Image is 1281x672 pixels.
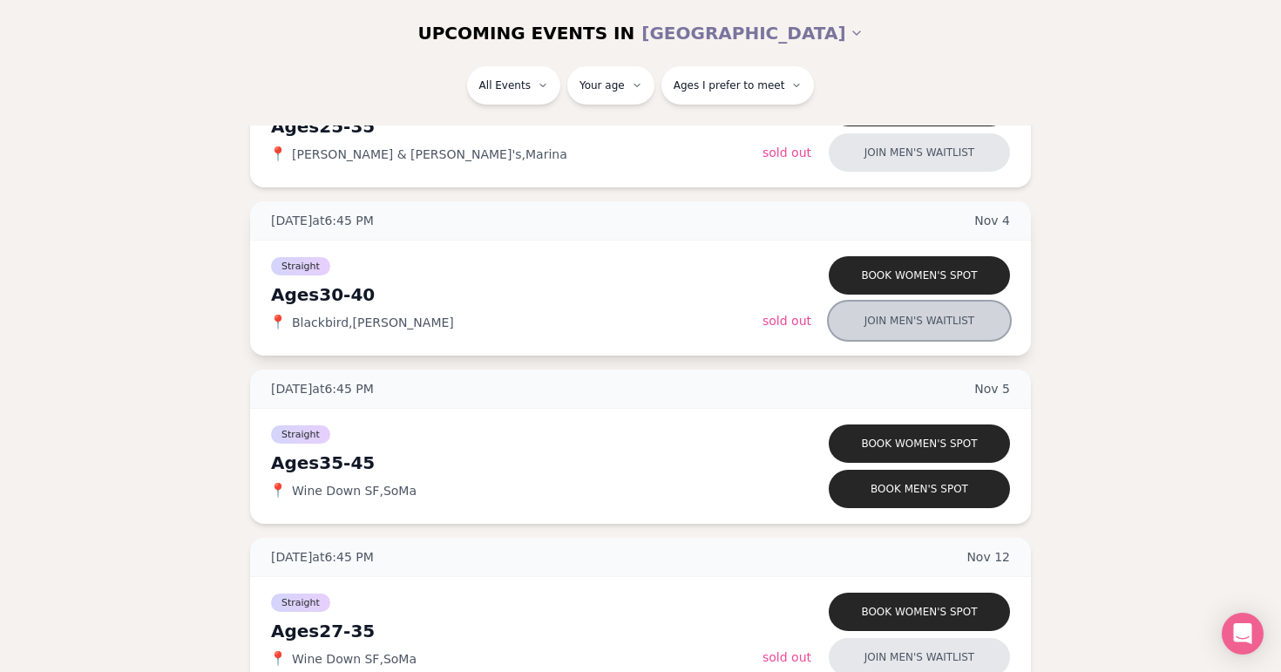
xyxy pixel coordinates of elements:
[292,650,417,668] span: Wine Down SF , SoMa
[271,212,374,229] span: [DATE] at 6:45 PM
[292,146,567,163] span: [PERSON_NAME] & [PERSON_NAME]'s , Marina
[271,594,330,612] span: Straight
[829,593,1010,631] button: Book women's spot
[567,66,654,105] button: Your age
[292,482,417,499] span: Wine Down SF , SoMa
[974,380,1010,397] span: Nov 5
[829,302,1010,340] button: Join men's waitlist
[271,257,330,275] span: Straight
[674,78,785,92] span: Ages I prefer to meet
[271,147,285,161] span: 📍
[271,114,762,139] div: Ages 25-35
[271,548,374,566] span: [DATE] at 6:45 PM
[467,66,560,105] button: All Events
[829,133,1010,172] button: Join men's waitlist
[829,424,1010,463] button: Book women's spot
[974,212,1010,229] span: Nov 4
[829,256,1010,295] button: Book women's spot
[271,451,762,475] div: Ages 35-45
[417,21,634,45] span: UPCOMING EVENTS IN
[271,282,762,307] div: Ages 30-40
[579,78,625,92] span: Your age
[661,66,815,105] button: Ages I prefer to meet
[829,470,1010,508] button: Book men's spot
[271,316,285,329] span: 📍
[271,619,762,643] div: Ages 27-35
[271,484,285,498] span: 📍
[271,425,330,444] span: Straight
[762,314,811,328] span: Sold Out
[762,650,811,664] span: Sold Out
[641,14,863,52] button: [GEOGRAPHIC_DATA]
[479,78,531,92] span: All Events
[271,652,285,666] span: 📍
[271,380,374,397] span: [DATE] at 6:45 PM
[762,146,811,160] span: Sold Out
[292,314,454,331] span: Blackbird , [PERSON_NAME]
[1222,613,1264,655] div: Open Intercom Messenger
[966,548,1010,566] span: Nov 12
